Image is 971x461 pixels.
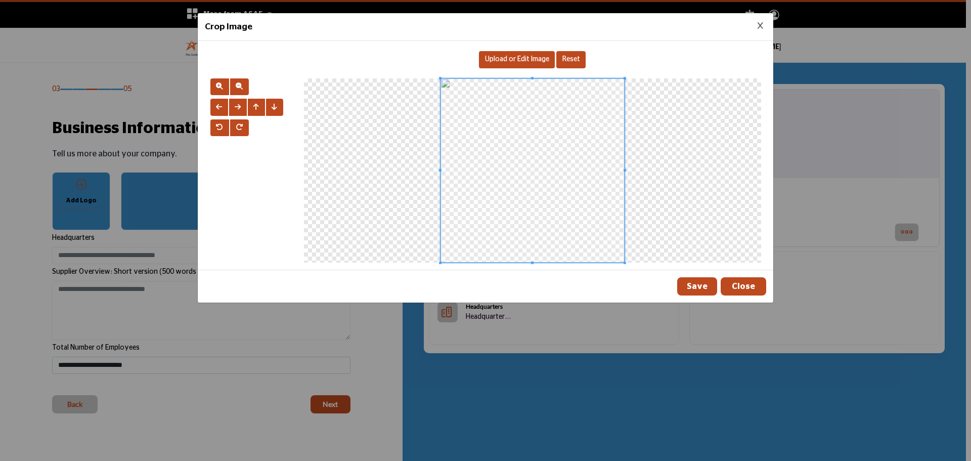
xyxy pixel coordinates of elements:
[677,277,717,296] button: Save
[721,277,766,296] button: Close
[556,51,586,68] button: Reset
[562,56,580,63] span: Reset
[755,21,766,32] button: Close Image Upload Modal
[205,20,252,33] h5: Crop Image
[485,56,549,63] span: Upload or Edit Image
